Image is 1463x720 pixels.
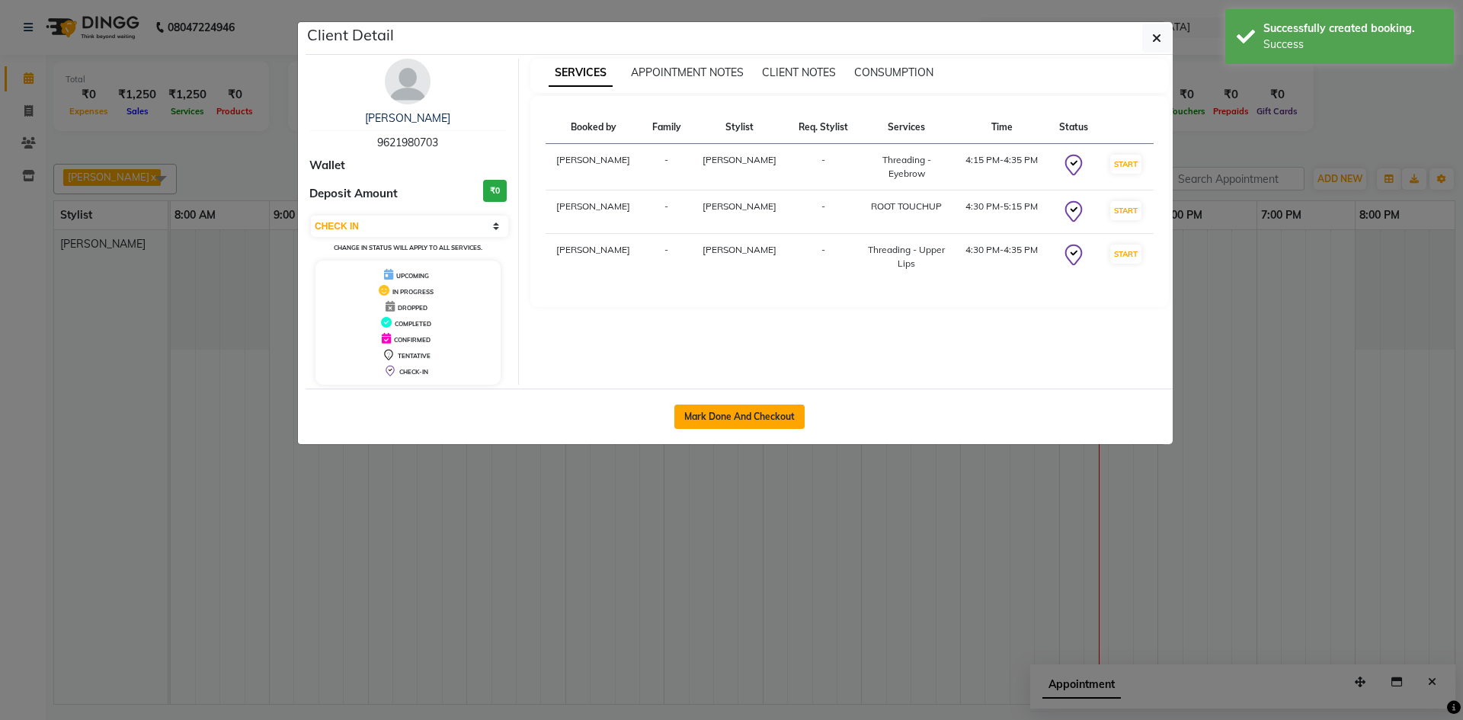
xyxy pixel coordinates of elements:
th: Req. Stylist [788,111,859,144]
div: Successfully created booking. [1263,21,1442,37]
a: [PERSON_NAME] [365,111,450,125]
span: [PERSON_NAME] [703,200,776,212]
td: - [788,234,859,280]
th: Stylist [691,111,788,144]
span: CONSUMPTION [854,66,933,79]
small: Change in status will apply to all services. [334,244,482,251]
th: Services [859,111,955,144]
th: Status [1049,111,1099,144]
button: START [1110,155,1141,174]
th: Booked by [546,111,642,144]
td: - [642,144,691,190]
span: APPOINTMENT NOTES [631,66,744,79]
span: COMPLETED [395,320,431,328]
td: 4:15 PM-4:35 PM [954,144,1049,190]
span: Wallet [309,157,345,174]
td: - [788,144,859,190]
div: Success [1263,37,1442,53]
td: [PERSON_NAME] [546,234,642,280]
td: - [642,190,691,234]
span: UPCOMING [396,272,429,280]
div: Threading - Eyebrow [868,153,946,181]
span: CLIENT NOTES [762,66,836,79]
h5: Client Detail [307,24,394,46]
button: START [1110,245,1141,264]
td: - [642,234,691,280]
button: START [1110,201,1141,220]
span: Deposit Amount [309,185,398,203]
span: 9621980703 [377,136,438,149]
td: - [788,190,859,234]
span: SERVICES [549,59,613,87]
td: 4:30 PM-5:15 PM [954,190,1049,234]
td: [PERSON_NAME] [546,190,642,234]
span: CONFIRMED [394,336,431,344]
img: avatar [385,59,431,104]
span: DROPPED [398,304,427,312]
td: 4:30 PM-4:35 PM [954,234,1049,280]
span: [PERSON_NAME] [703,154,776,165]
h3: ₹0 [483,180,507,202]
span: TENTATIVE [398,352,431,360]
span: IN PROGRESS [392,288,434,296]
th: Time [954,111,1049,144]
div: Threading - Upper Lips [868,243,946,270]
th: Family [642,111,691,144]
span: [PERSON_NAME] [703,244,776,255]
div: ROOT TOUCHUP [868,200,946,213]
button: Mark Done And Checkout [674,405,805,429]
td: [PERSON_NAME] [546,144,642,190]
span: CHECK-IN [399,368,428,376]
